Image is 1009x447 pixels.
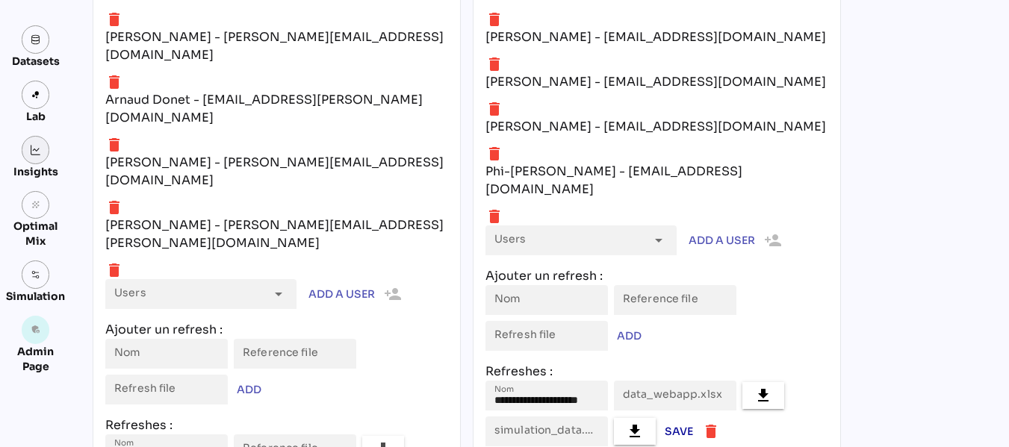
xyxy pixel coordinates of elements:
span: ADD [617,327,642,345]
i: arrow_drop_down [650,231,668,249]
img: graph.svg [31,145,41,155]
i: delete [105,199,123,216]
i: delete [105,73,123,91]
i: delete [485,100,503,118]
span: Add a user [689,231,755,249]
input: Nom [494,381,599,410]
i: file_download [626,422,644,440]
i: arrow_drop_down [270,285,288,303]
div: [PERSON_NAME] - [PERSON_NAME][EMAIL_ADDRESS][PERSON_NAME][DOMAIN_NAME] [105,216,448,252]
i: file_download [754,387,772,404]
button: ADD [234,378,264,401]
img: data.svg [31,34,41,45]
i: delete [702,422,720,440]
div: Arnaud Donet - [EMAIL_ADDRESS][PERSON_NAME][DOMAIN_NAME] [105,91,448,127]
i: delete [485,207,503,225]
div: Refreshes : [485,363,828,381]
img: lab.svg [31,90,41,100]
div: Admin Page [6,344,65,374]
img: settings.svg [31,269,41,280]
i: admin_panel_settings [31,325,41,335]
button: Add a user [305,279,405,309]
div: Refreshes : [105,416,448,434]
button: Save [662,419,696,443]
i: person_add [755,231,782,249]
i: delete [485,55,503,73]
div: Lab [19,109,52,124]
i: delete [485,10,503,28]
div: Ajouter un refresh : [485,267,828,285]
div: [PERSON_NAME] - [PERSON_NAME][EMAIL_ADDRESS][DOMAIN_NAME] [105,154,448,190]
div: [PERSON_NAME] - [EMAIL_ADDRESS][DOMAIN_NAME] [485,118,826,136]
i: delete [105,261,123,279]
div: [PERSON_NAME] - [PERSON_NAME][EMAIL_ADDRESS][DOMAIN_NAME] [105,28,448,64]
i: delete [485,145,503,163]
i: grain [31,200,41,210]
button: ADD [614,324,645,348]
span: Save [665,422,693,440]
span: ADD [237,381,261,398]
i: person_add [375,285,402,303]
i: delete [105,136,123,154]
div: Simulation [6,289,65,304]
div: [PERSON_NAME] - [EMAIL_ADDRESS][DOMAIN_NAME] [485,73,826,91]
div: Phi-[PERSON_NAME] - [EMAIL_ADDRESS][DOMAIN_NAME] [485,163,828,199]
i: delete [105,10,123,28]
div: Ajouter un refresh : [105,321,448,339]
span: Add a user [308,285,375,303]
div: Insights [13,164,58,179]
div: [PERSON_NAME] - [EMAIL_ADDRESS][DOMAIN_NAME] [485,28,826,46]
input: Nom [114,339,219,369]
button: Add a user [686,225,785,255]
input: Nom [494,285,599,315]
div: Optimal Mix [6,219,65,248]
div: Datasets [12,54,60,69]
